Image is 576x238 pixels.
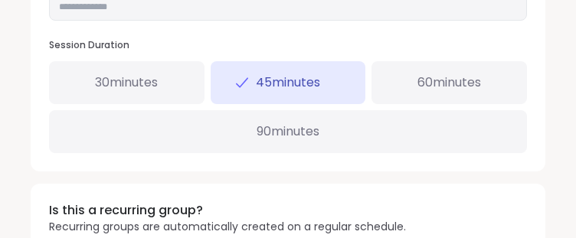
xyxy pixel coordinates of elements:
[95,73,158,92] span: 30 minutes
[49,39,527,52] h3: Session Duration
[49,202,406,219] h3: Is this a recurring group?
[257,122,319,141] span: 90 minutes
[256,73,320,92] span: 45 minutes
[417,73,481,92] span: 60 minutes
[49,220,406,235] p: Recurring groups are automatically created on a regular schedule.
